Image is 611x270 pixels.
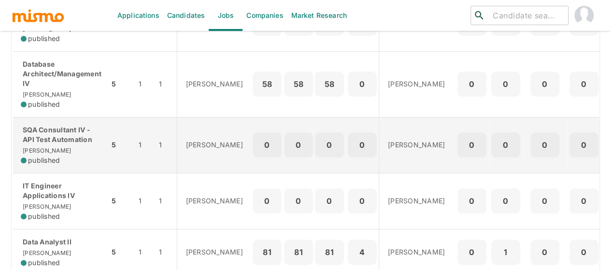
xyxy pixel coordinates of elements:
span: [PERSON_NAME] [21,147,71,154]
input: Candidate search [489,9,564,22]
p: 0 [461,138,483,152]
span: [PERSON_NAME] [21,91,71,98]
p: 0 [573,138,595,152]
p: 0 [534,194,555,208]
p: 0 [573,194,595,208]
p: [PERSON_NAME] [186,247,245,257]
td: 1 [156,51,177,117]
p: 0 [352,77,373,91]
td: 5 [109,173,131,229]
p: [PERSON_NAME] [388,247,447,257]
p: 0 [495,194,516,208]
p: [PERSON_NAME] [388,196,447,206]
p: 0 [319,138,340,152]
p: 0 [495,77,516,91]
p: 0 [319,194,340,208]
p: 81 [288,245,309,259]
p: 0 [534,138,555,152]
p: SQA Consultant IV - API Test Automation [21,125,101,144]
span: published [28,99,60,109]
td: 1 [131,51,156,117]
td: 1 [156,173,177,229]
p: [PERSON_NAME] [388,140,447,150]
span: published [28,212,60,221]
p: 58 [288,77,309,91]
p: 81 [319,245,340,259]
span: [PERSON_NAME] [21,25,71,32]
span: [PERSON_NAME] [21,203,71,210]
td: 5 [109,51,131,117]
p: IT Engineer Applications IV [21,181,101,200]
p: [PERSON_NAME] [388,79,447,89]
p: 0 [534,245,555,259]
p: [PERSON_NAME] [186,196,245,206]
p: 81 [256,245,278,259]
p: 0 [461,77,483,91]
img: Maia Reyes [574,6,594,25]
p: 58 [256,77,278,91]
p: Database Architect/Management IV [21,59,101,88]
img: logo [12,8,65,23]
p: 0 [352,194,373,208]
p: 0 [352,138,373,152]
td: 1 [131,117,156,173]
p: Data Analyst II [21,237,101,247]
p: 0 [461,194,483,208]
p: 0 [495,138,516,152]
p: 0 [534,77,555,91]
p: [PERSON_NAME] [186,140,245,150]
p: 58 [319,77,340,91]
span: published [28,34,60,43]
p: 0 [461,245,483,259]
td: 1 [156,117,177,173]
span: published [28,258,60,268]
span: [PERSON_NAME] [21,249,71,256]
p: 0 [288,138,309,152]
p: 1 [495,245,516,259]
span: published [28,156,60,165]
p: 0 [288,194,309,208]
p: [PERSON_NAME] [186,79,245,89]
p: 0 [573,77,595,91]
td: 5 [109,117,131,173]
td: 1 [131,173,156,229]
p: 0 [256,138,278,152]
p: 4 [352,245,373,259]
p: 0 [256,194,278,208]
p: 0 [573,245,595,259]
